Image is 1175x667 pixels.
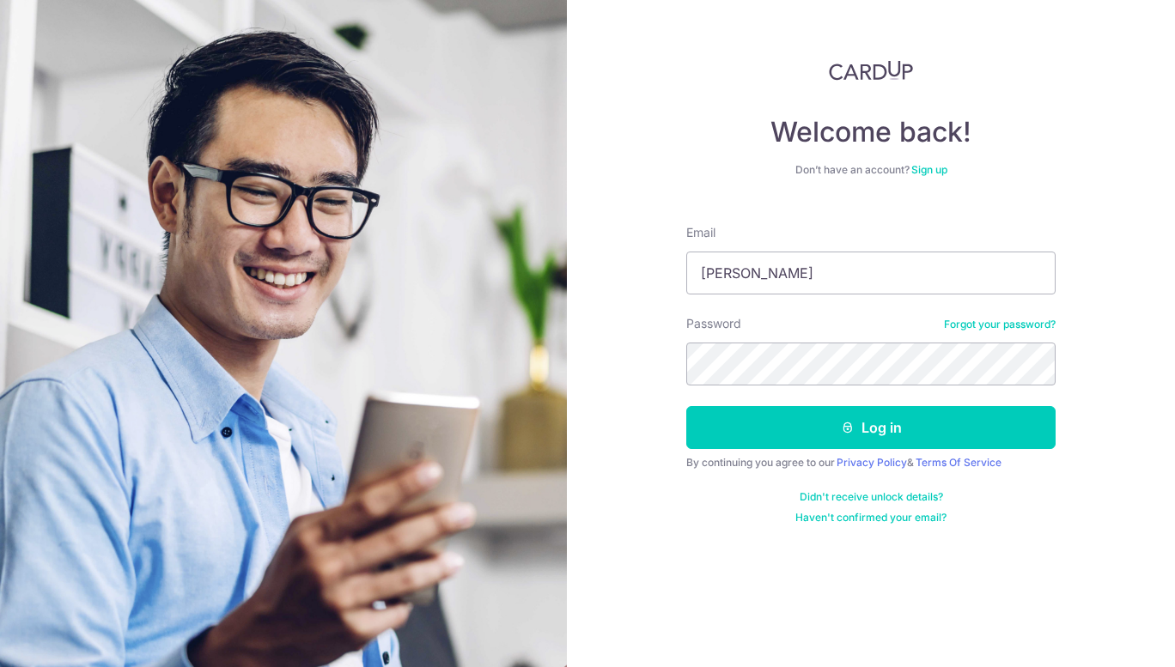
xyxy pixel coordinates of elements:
label: Password [686,315,741,332]
label: Email [686,224,715,241]
img: CardUp Logo [829,60,913,81]
div: Don’t have an account? [686,163,1056,177]
a: Haven't confirmed your email? [795,511,947,525]
a: Didn't receive unlock details? [800,490,943,504]
a: Forgot your password? [944,318,1056,331]
h4: Welcome back! [686,115,1056,149]
input: Enter your Email [686,252,1056,294]
a: Terms Of Service [916,456,1001,469]
button: Log in [686,406,1056,449]
a: Privacy Policy [837,456,907,469]
div: By continuing you agree to our & [686,456,1056,470]
a: Sign up [911,163,947,176]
